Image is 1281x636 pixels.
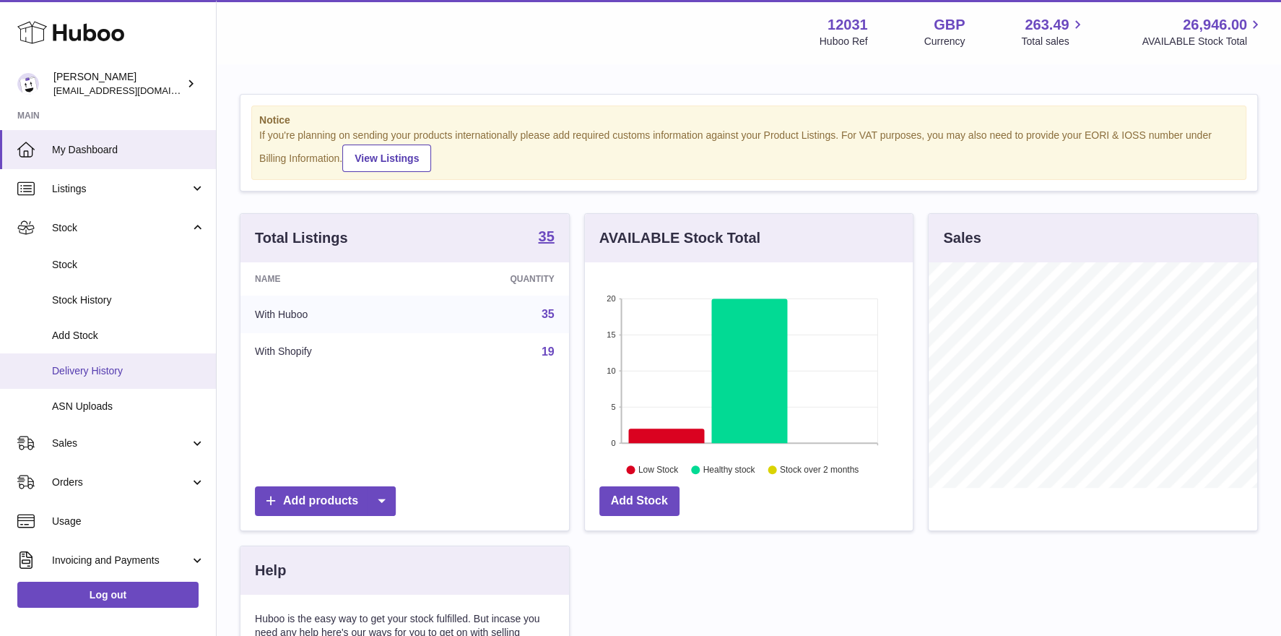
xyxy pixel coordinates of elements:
[240,262,417,296] th: Name
[52,221,190,235] span: Stock
[542,308,555,320] a: 35
[52,143,205,157] span: My Dashboard
[259,129,1238,172] div: If you're planning on sending your products internationally please add required customs informati...
[53,85,212,96] span: [EMAIL_ADDRESS][DOMAIN_NAME]
[611,403,615,411] text: 5
[17,73,39,95] img: admin@makewellforyou.com
[52,258,205,272] span: Stock
[417,262,569,296] th: Quantity
[53,70,183,98] div: [PERSON_NAME]
[542,345,555,358] a: 19
[255,486,396,516] a: Add products
[538,229,554,244] strong: 35
[17,582,199,608] a: Log out
[780,465,859,475] text: Stock over 2 months
[52,293,205,307] span: Stock History
[255,561,286,580] h3: Help
[538,229,554,246] a: 35
[943,228,981,248] h3: Sales
[924,35,965,48] div: Currency
[1025,15,1069,35] span: 263.49
[820,35,868,48] div: Huboo Ref
[599,228,760,248] h3: AVAILABLE Stock Total
[1142,15,1264,48] a: 26,946.00 AVAILABLE Stock Total
[1183,15,1247,35] span: 26,946.00
[1021,15,1085,48] a: 263.49 Total sales
[52,182,190,196] span: Listings
[607,366,615,375] text: 10
[342,145,431,172] a: View Listings
[255,228,348,248] h3: Total Listings
[599,486,679,516] a: Add Stock
[1021,35,1085,48] span: Total sales
[240,333,417,371] td: With Shopify
[52,554,190,567] span: Invoicing and Payments
[607,330,615,339] text: 15
[52,437,190,450] span: Sales
[240,296,417,333] td: With Huboo
[52,400,205,413] span: ASN Uploads
[638,465,679,475] text: Low Stock
[52,329,205,343] span: Add Stock
[934,15,965,35] strong: GBP
[1142,35,1264,48] span: AVAILABLE Stock Total
[52,364,205,378] span: Delivery History
[828,15,868,35] strong: 12031
[703,465,755,475] text: Healthy stock
[611,439,615,447] text: 0
[52,515,205,528] span: Usage
[259,113,1238,127] strong: Notice
[607,294,615,303] text: 20
[52,476,190,489] span: Orders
